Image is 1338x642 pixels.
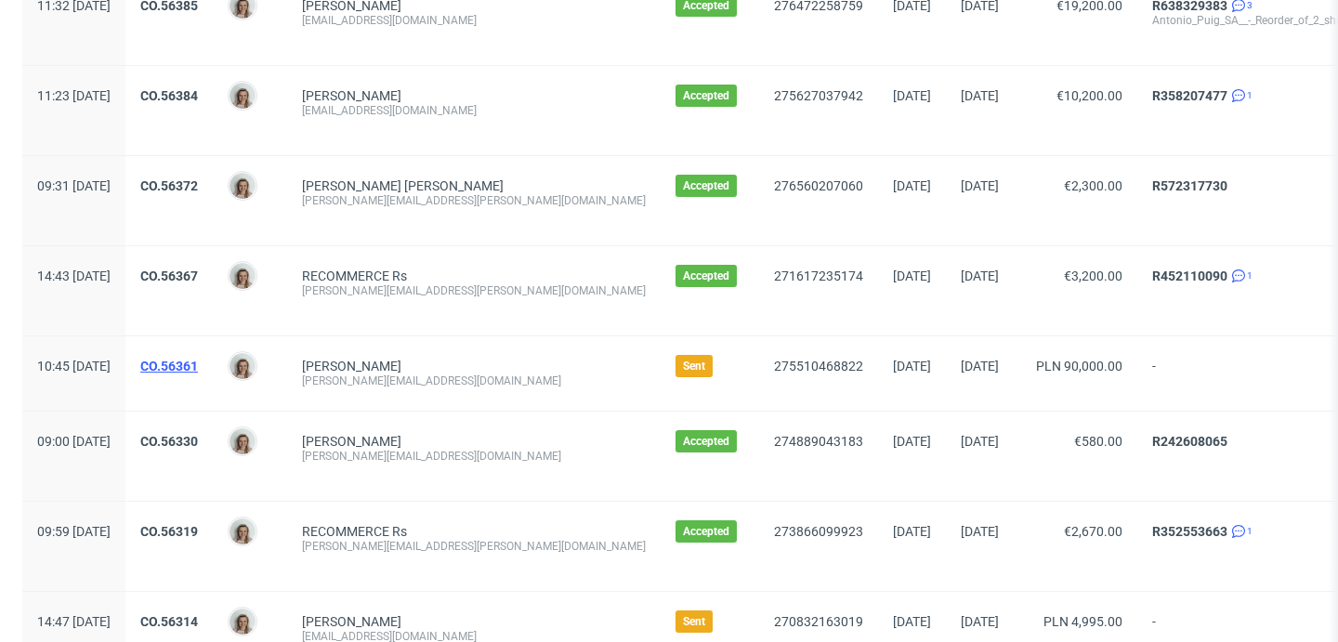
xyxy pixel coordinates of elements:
img: Monika Poźniak [230,173,256,199]
span: 14:43 [DATE] [37,269,111,283]
img: Monika Poźniak [230,428,256,454]
a: CO.56384 [140,88,198,103]
span: [DATE] [961,359,999,373]
span: 1 [1247,269,1253,283]
a: [PERSON_NAME] [302,88,401,103]
div: [EMAIL_ADDRESS][DOMAIN_NAME] [302,103,646,118]
img: Monika Poźniak [230,83,256,109]
span: Sent [683,614,705,629]
img: Monika Poźniak [230,518,256,544]
span: [DATE] [893,178,931,193]
a: R242608065 [1152,434,1227,449]
span: 1 [1247,524,1253,539]
a: R572317730 [1152,178,1227,193]
a: 274889043183 [774,434,863,449]
img: Monika Poźniak [230,263,256,289]
span: 10:45 [DATE] [37,359,111,373]
div: [PERSON_NAME][EMAIL_ADDRESS][PERSON_NAME][DOMAIN_NAME] [302,283,646,298]
span: Accepted [683,269,729,283]
span: 09:31 [DATE] [37,178,111,193]
a: [PERSON_NAME] [302,359,401,373]
span: [DATE] [961,88,999,103]
span: 11:23 [DATE] [37,88,111,103]
a: 275510468822 [774,359,863,373]
span: Accepted [683,178,729,193]
a: CO.56361 [140,359,198,373]
span: [DATE] [893,88,931,103]
a: RECOMMERCE Rs [302,524,407,539]
a: 1 [1227,524,1253,539]
a: R452110090 [1152,269,1227,283]
img: Monika Poźniak [230,609,256,635]
span: 14:47 [DATE] [37,614,111,629]
span: €2,300.00 [1064,178,1122,193]
span: €580.00 [1074,434,1122,449]
a: 1 [1227,269,1253,283]
a: 275627037942 [774,88,863,103]
div: [PERSON_NAME][EMAIL_ADDRESS][PERSON_NAME][DOMAIN_NAME] [302,539,646,554]
a: CO.56367 [140,269,198,283]
a: CO.56319 [140,524,198,539]
div: [PERSON_NAME][EMAIL_ADDRESS][DOMAIN_NAME] [302,449,646,464]
span: Accepted [683,434,729,449]
span: [DATE] [893,269,931,283]
span: [DATE] [893,359,931,373]
span: [DATE] [961,434,999,449]
span: [DATE] [961,178,999,193]
a: CO.56314 [140,614,198,629]
a: 273866099923 [774,524,863,539]
span: €3,200.00 [1064,269,1122,283]
div: [PERSON_NAME][EMAIL_ADDRESS][PERSON_NAME][DOMAIN_NAME] [302,193,646,208]
span: €2,670.00 [1064,524,1122,539]
img: Monika Poźniak [230,353,256,379]
span: [DATE] [893,524,931,539]
a: 1 [1227,88,1253,103]
div: [PERSON_NAME][EMAIL_ADDRESS][DOMAIN_NAME] [302,373,646,388]
div: [EMAIL_ADDRESS][DOMAIN_NAME] [302,13,646,28]
a: 276560207060 [774,178,863,193]
span: €10,200.00 [1056,88,1122,103]
span: Accepted [683,524,729,539]
a: 270832163019 [774,614,863,629]
span: PLN 4,995.00 [1043,614,1122,629]
span: [DATE] [961,524,999,539]
a: RECOMMERCE Rs [302,269,407,283]
a: [PERSON_NAME] [PERSON_NAME] [302,178,504,193]
span: Accepted [683,88,729,103]
a: CO.56372 [140,178,198,193]
span: [DATE] [961,269,999,283]
a: R352553663 [1152,524,1227,539]
span: PLN 90,000.00 [1036,359,1122,373]
a: [PERSON_NAME] [302,434,401,449]
span: 09:00 [DATE] [37,434,111,449]
span: [DATE] [893,614,931,629]
a: CO.56330 [140,434,198,449]
span: 1 [1247,88,1253,103]
a: R358207477 [1152,88,1227,103]
a: [PERSON_NAME] [302,614,401,629]
a: 271617235174 [774,269,863,283]
span: [DATE] [961,614,999,629]
span: 09:59 [DATE] [37,524,111,539]
span: Sent [683,359,705,373]
span: [DATE] [893,434,931,449]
